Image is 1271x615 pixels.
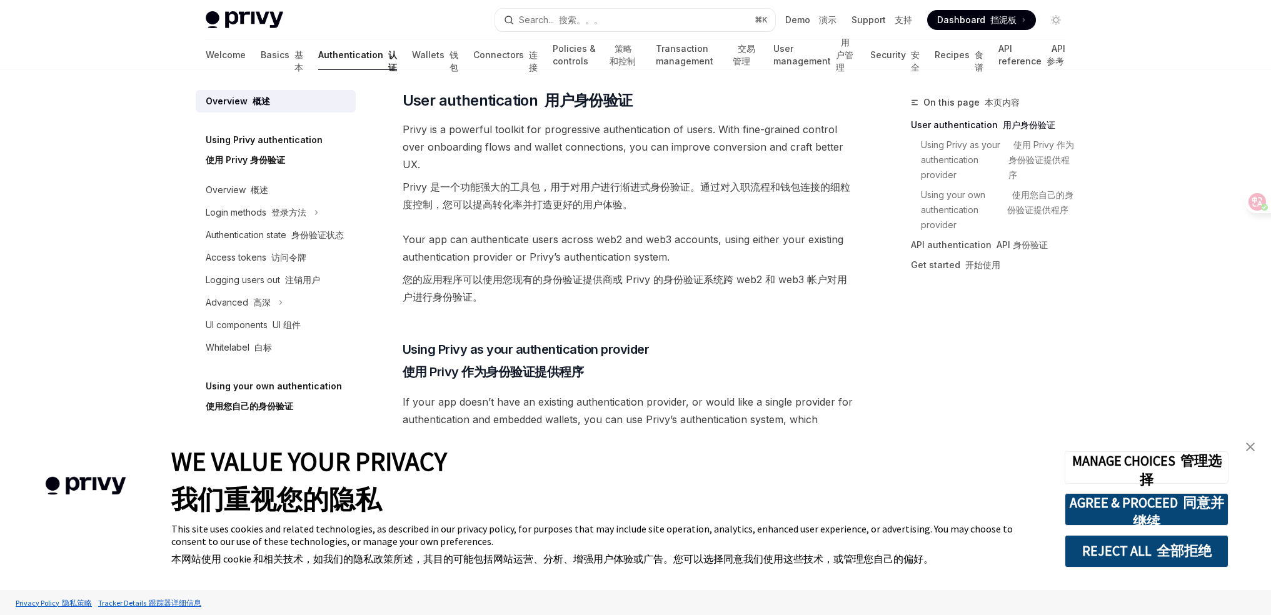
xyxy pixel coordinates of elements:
[1065,451,1228,484] button: MANAGE CHOICES 管理选择
[1065,535,1228,567] button: REJECT ALL 全部拒绝
[656,40,759,70] a: Transaction management 交易管理
[403,393,853,491] span: If your app doesn’t have an existing authentication provider, or would like a single provider for...
[450,49,458,72] font: 钱包
[921,185,1076,235] a: Using your own authentication provider 使用您自己的身份验证提供程序
[13,592,95,614] a: Privacy Policy
[923,95,1020,110] span: On this page
[935,40,983,70] a: Recipes 食谱
[553,40,641,70] a: Policies & controls 策略和控制
[937,14,1017,26] span: Dashboard
[785,14,836,26] a: Demo 演示
[253,96,270,106] font: 概述
[403,273,847,303] font: 您的应用程序可以使用您现有的身份验证提供商或 Privy 的身份验证系统跨 web2 和 web3 帐户对用户进行身份验证。
[251,184,268,195] font: 概述
[95,592,204,614] a: Tracker Details
[975,49,983,72] font: 食谱
[206,94,270,109] div: Overview
[171,445,447,516] span: WE VALUE YOUR PRIVACY
[990,14,1017,25] font: 挡泥板
[519,12,603,27] div: Search...
[473,40,538,70] a: Connectors 连接
[206,40,246,70] a: Welcome
[412,40,458,70] a: Wallets 钱包
[291,229,344,240] font: 身份验证状态
[545,91,632,109] font: 用户身份验证
[149,598,201,607] font: 跟踪器详细信息
[271,252,306,262] font: 访问令牌
[1238,434,1263,459] a: close banner
[819,14,836,25] font: 演示
[836,37,853,72] font: 用户管理
[196,425,356,447] a: Overview 概述
[495,9,775,31] button: Search... 搜索。。。⌘K
[171,522,1046,571] div: This site uses cookies and related technologies, as described in our privacy policy, for purposes...
[294,49,303,72] font: 基本
[196,224,356,246] a: Authentication state 身份验证状态
[62,598,92,607] font: 隐私策略
[206,340,272,355] div: Whitelabel
[403,364,584,379] font: 使用 Privy 作为身份验证提供程序
[870,40,920,70] a: Security 安全
[965,259,1000,270] font: 开始使用
[271,207,306,217] font: 登录方法
[985,97,1020,107] font: 本页内容
[206,272,320,287] div: Logging users out
[1046,10,1066,30] button: Toggle dark mode
[206,205,306,220] div: Login methods
[895,14,912,25] font: 支持
[773,40,855,70] a: User management 用户管理
[1157,542,1212,559] font: 全部拒绝
[19,459,153,513] img: company logo
[206,11,283,29] img: light logo
[196,269,356,291] a: Logging users out 注销用户
[755,15,768,25] span: ⌘ K
[206,379,342,419] h5: Using your own authentication
[206,317,301,332] div: UI components
[196,314,356,336] a: UI components UI 组件
[559,14,603,25] font: 搜索。。。
[997,239,1048,250] font: API 身份验证
[1140,452,1222,488] font: 管理选择
[171,483,381,516] font: 我们重视您的隐私
[733,43,755,66] font: 交易管理
[388,49,397,72] font: 认证
[403,91,633,111] span: User authentication
[927,10,1036,30] a: Dashboard 挡泥板
[1007,189,1073,215] font: 使用您自己的身份验证提供程序
[911,235,1076,255] a: API authentication API 身份验证
[206,132,323,172] h5: Using Privy authentication
[403,341,650,386] span: Using Privy as your authentication provider
[253,297,271,307] font: 高深
[1003,119,1055,130] font: 用户身份验证
[196,336,356,359] a: Whitelabel 白标
[171,552,933,565] font: 本网站使用 cookie 和相关技术，如我们的隐私政策所述，其目的可能包括网站运营、分析、增强用户体验或广告。您可以选择同意我们使用这些技术，或管理您自己的偏好。
[196,90,356,112] a: Overview 概述
[273,319,301,330] font: UI 组件
[403,121,853,218] span: Privy is a powerful toolkit for progressive authentication of users. With fine-grained control ov...
[1065,493,1228,526] button: AGREE & PROCEED 同意并继续
[921,135,1076,185] a: Using Privy as your authentication provider 使用 Privy 作为身份验证提供程序
[206,154,285,165] font: 使用 Privy 身份验证
[403,181,850,211] font: Privy 是一个功能强大的工具包，用于对用户进行渐进式身份验证。通过对入职流程和钱包连接的细粒度控制，您可以提高转化率并打造更好的用户体验。
[1246,442,1255,451] img: close banner
[1047,43,1065,66] font: API 参考
[206,182,268,197] div: Overview
[529,49,538,72] font: 连接
[1133,494,1224,530] font: 同意并继续
[254,342,272,352] font: 白标
[1008,139,1074,180] font: 使用 Privy 作为身份验证提供程序
[911,49,920,72] font: 安全
[403,231,853,311] span: Your app can authenticate users across web2 and web3 accounts, using either your existing authent...
[206,295,271,310] div: Advanced
[206,401,293,411] font: 使用您自己的身份验证
[318,40,397,70] a: Authentication 认证
[911,255,1076,275] a: Get started 开始使用
[610,43,636,66] font: 策略和控制
[852,14,912,26] a: Support 支持
[911,115,1076,135] a: User authentication 用户身份验证
[285,274,320,285] font: 注销用户
[206,227,344,242] div: Authentication state
[196,246,356,269] a: Access tokens 访问令牌
[206,250,306,265] div: Access tokens
[998,40,1066,70] a: API reference API 参考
